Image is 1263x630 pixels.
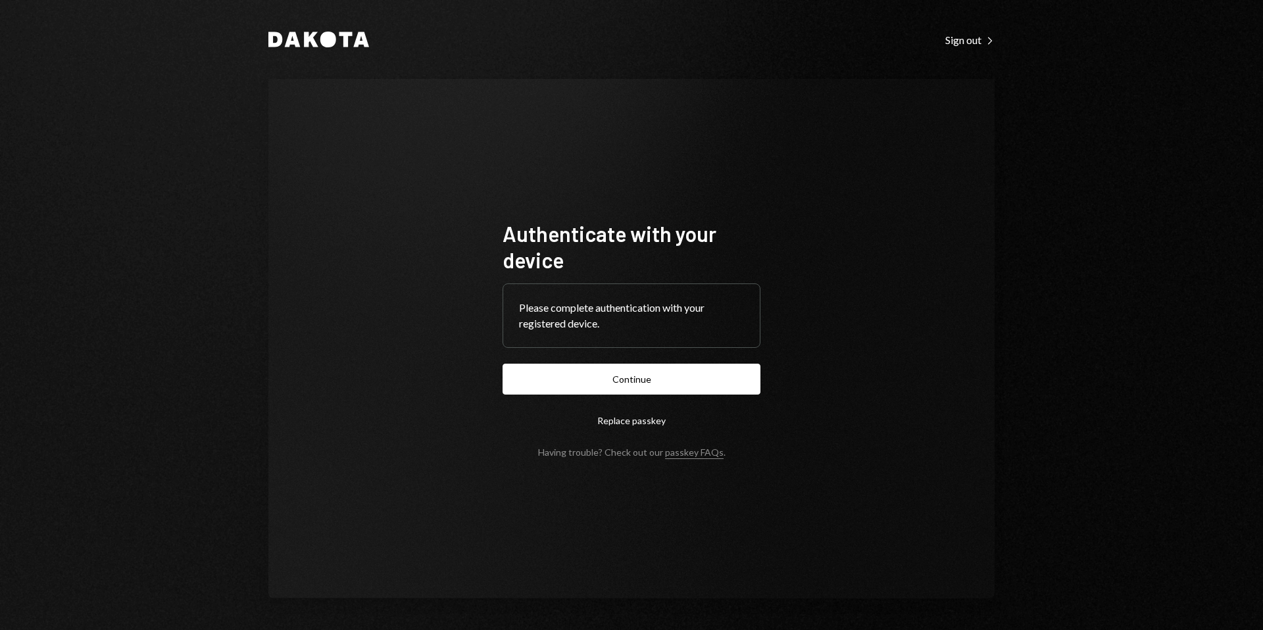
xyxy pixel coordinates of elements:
[945,34,995,47] div: Sign out
[503,220,760,273] h1: Authenticate with your device
[503,364,760,395] button: Continue
[519,300,744,331] div: Please complete authentication with your registered device.
[503,405,760,436] button: Replace passkey
[538,447,726,458] div: Having trouble? Check out our .
[945,32,995,47] a: Sign out
[665,447,724,459] a: passkey FAQs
